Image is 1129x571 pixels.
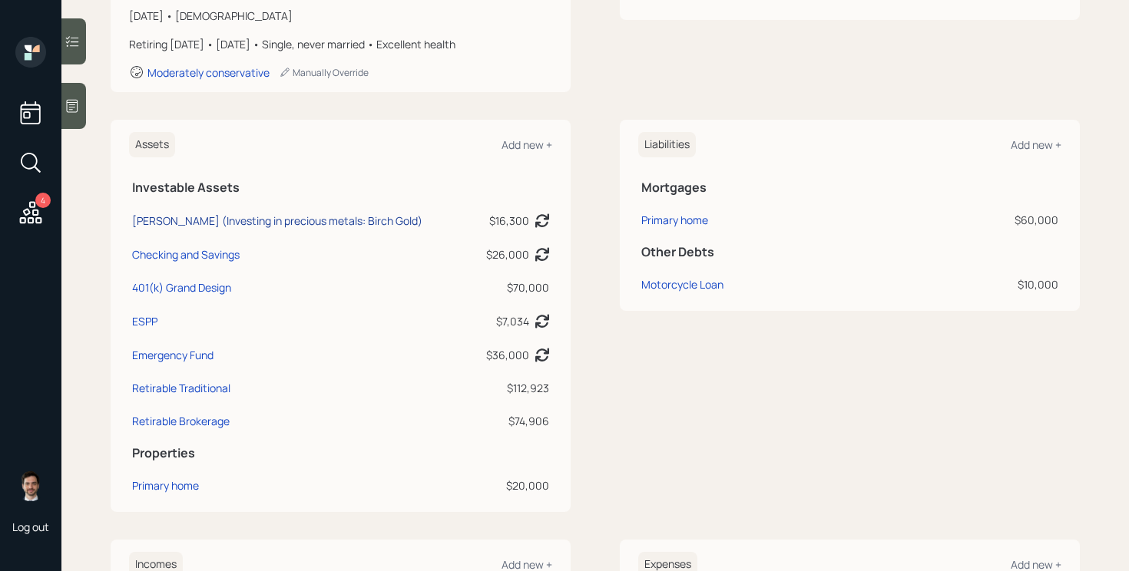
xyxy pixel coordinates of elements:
div: $20,000 [475,477,549,493]
div: $70,000 [475,279,549,295]
div: $60,000 [912,212,1058,228]
div: $7,034 [496,313,529,329]
img: jonah-coleman-headshot.png [15,470,46,501]
div: Retirable Brokerage [132,413,230,429]
div: Add new + [502,137,552,152]
div: 401(k) Grand Design [132,279,231,295]
div: [PERSON_NAME] (Investing in precious metals: Birch Gold) [132,213,422,229]
h6: Assets [129,132,175,157]
h5: Investable Assets [132,180,549,195]
div: $112,923 [475,380,549,396]
div: $26,000 [486,246,529,262]
div: Retirable Traditional [132,380,230,396]
div: ESPP [132,313,157,329]
div: Manually Override [279,66,369,79]
div: [DATE] • [DEMOGRAPHIC_DATA] [129,8,552,24]
div: $10,000 [912,276,1058,292]
div: Motorcycle Loan [641,276,723,292]
div: Add new + [1011,137,1061,152]
div: Primary home [132,477,199,493]
h5: Mortgages [641,180,1058,195]
div: $36,000 [486,347,529,363]
div: Checking and Savings [132,246,240,262]
div: Moderately conservative [147,65,270,80]
div: Log out [12,520,49,534]
div: Primary home [641,212,708,228]
h6: Liabilities [638,132,696,157]
h5: Properties [132,446,549,460]
div: 4 [35,193,51,208]
h5: Other Debts [641,245,1058,259]
div: $74,906 [475,413,549,429]
div: $16,300 [489,213,529,229]
div: Retiring [DATE] • [DATE] • Single, never married • Excellent health [129,36,552,52]
div: Emergency Fund [132,347,214,363]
